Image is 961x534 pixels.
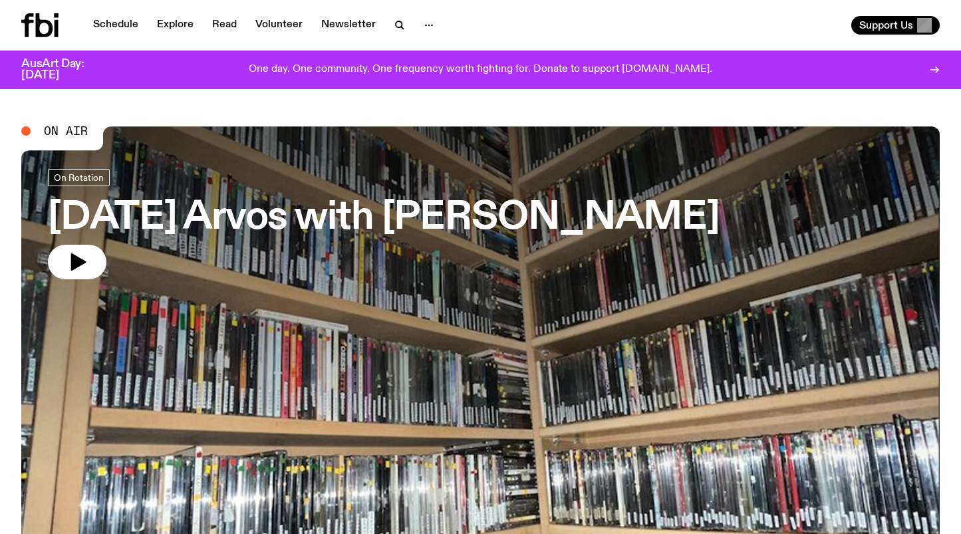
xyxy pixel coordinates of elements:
a: Explore [149,16,202,35]
h3: AusArt Day: [DATE] [21,59,106,81]
a: Volunteer [247,16,311,35]
span: On Rotation [54,172,104,182]
span: Support Us [859,19,913,31]
h3: [DATE] Arvos with [PERSON_NAME] [48,200,720,237]
span: On Air [44,125,88,137]
a: Schedule [85,16,146,35]
a: [DATE] Arvos with [PERSON_NAME] [48,169,720,279]
a: Newsletter [313,16,384,35]
button: Support Us [851,16,940,35]
p: One day. One community. One frequency worth fighting for. Donate to support [DOMAIN_NAME]. [249,64,712,76]
a: Read [204,16,245,35]
a: On Rotation [48,169,110,186]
